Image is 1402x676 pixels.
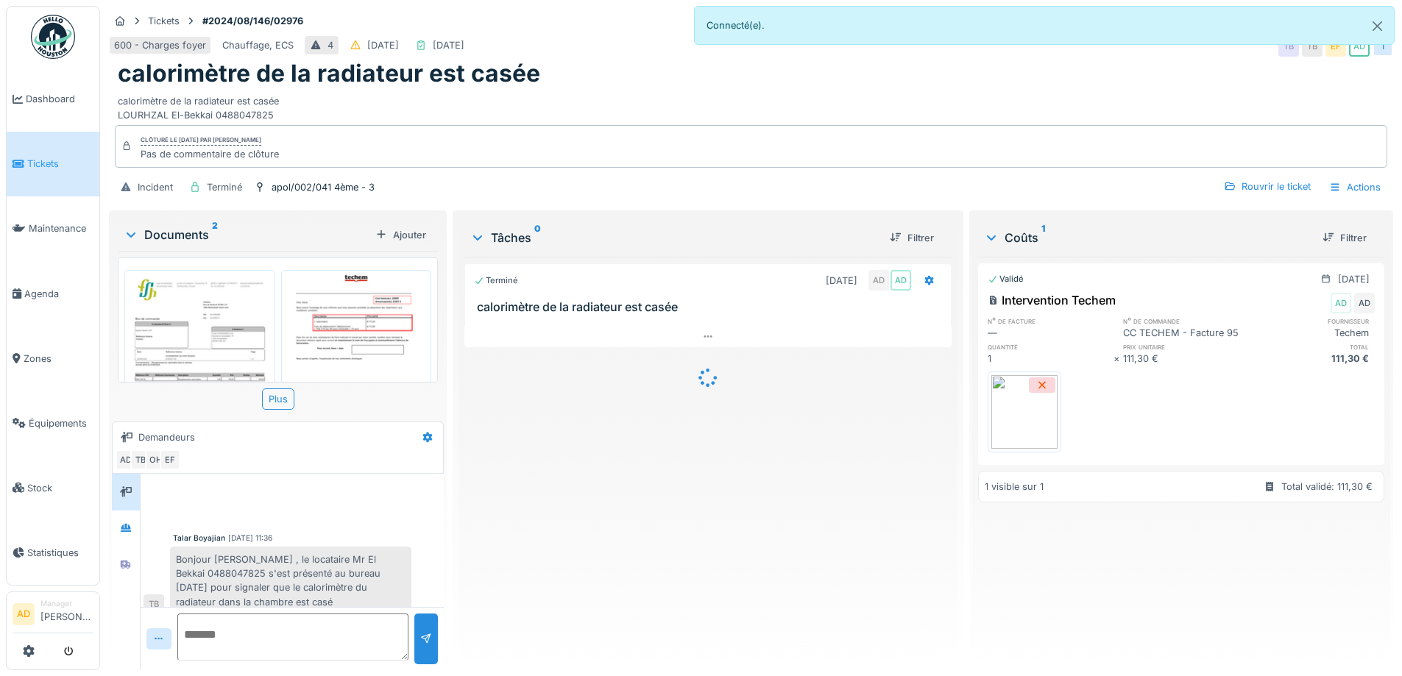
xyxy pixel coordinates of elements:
div: TB [144,594,164,615]
img: cbheab112e7uzb36zd67r57euyot [285,274,428,459]
img: Badge_color-CXgf-gQk.svg [31,15,75,59]
div: AD [1331,293,1351,313]
div: — [988,326,1114,340]
div: 111,30 € [1249,352,1375,366]
a: Statistiques [7,520,99,585]
a: Équipements [7,391,99,455]
img: e7j9yyco9u9jdkppp5dmi1nyqcfw [991,375,1058,449]
sup: 0 [534,229,541,246]
a: Maintenance [7,196,99,261]
span: Maintenance [29,221,93,235]
a: Agenda [7,261,99,326]
h6: n° de facture [988,316,1114,326]
span: Stock [27,481,93,495]
div: Validé [988,273,1024,285]
div: [DATE] [826,274,857,288]
div: OH [145,449,166,470]
div: AD [116,449,136,470]
div: [DATE] [1338,272,1370,286]
span: Équipements [29,416,93,430]
div: × [1114,352,1123,366]
div: [DATE] 11:36 [228,533,272,544]
div: Demandeurs [138,430,195,444]
div: AD [868,270,889,291]
sup: 1 [1041,229,1045,246]
strong: #2024/08/146/02976 [197,14,309,28]
div: 4 [328,38,333,52]
span: Statistiques [27,546,93,560]
div: Rouvrir le ticket [1218,177,1317,196]
span: Agenda [24,287,93,301]
div: AD [1349,36,1370,57]
h6: fournisseur [1249,316,1375,326]
div: Techem [1249,326,1375,340]
button: Close [1361,7,1394,46]
div: Tickets [148,14,180,28]
div: Actions [1323,177,1387,198]
div: 600 - Charges foyer [114,38,206,52]
img: mnzvnhxeq0uthzi8pgkkrstvbwvv [128,274,272,476]
div: Total validé: 111,30 € [1281,480,1373,494]
div: [DATE] [433,38,464,52]
div: 1 visible sur 1 [985,480,1044,494]
div: Terminé [474,274,518,287]
a: AD Manager[PERSON_NAME] [13,598,93,633]
div: AD [891,270,911,291]
div: Clôturé le [DATE] par [PERSON_NAME] [141,135,261,146]
a: Tickets [7,132,99,196]
h3: calorimètre de la radiateur est casée [477,300,944,314]
li: [PERSON_NAME] [40,598,93,630]
a: Dashboard [7,67,99,132]
div: Tâches [470,229,877,246]
div: Chauffage, ECS [222,38,294,52]
h6: prix unitaire [1123,342,1249,352]
div: Coûts [984,229,1311,246]
a: Zones [7,326,99,391]
div: EF [1325,36,1346,57]
div: CC TECHEM - Facture 95 [1123,326,1249,340]
div: 1 [988,352,1114,366]
h1: calorimètre de la radiateur est casée [118,60,540,88]
div: T [1373,36,1393,57]
span: Zones [24,352,93,366]
sup: 2 [212,226,218,243]
div: Incident [138,180,173,194]
div: Terminé [207,180,242,194]
div: Ajouter [369,225,432,245]
span: Dashboard [26,92,93,106]
div: Filtrer [1317,228,1373,248]
li: AD [13,603,35,625]
a: Stock [7,455,99,520]
div: Connecté(e). [694,6,1395,45]
div: Bonjour [PERSON_NAME] , le locataire Mr El Bekkai 0488047825 s'est présenté au bureau [DATE] pour... [170,547,411,615]
div: TB [130,449,151,470]
h6: quantité [988,342,1114,352]
div: 111,30 € [1123,352,1249,366]
div: [DATE] [367,38,399,52]
div: EF [160,449,180,470]
h6: n° de commande [1123,316,1249,326]
div: Documents [124,226,369,243]
div: TB [1278,36,1299,57]
div: apol/002/041 4ème - 3 [272,180,375,194]
div: TB [1302,36,1323,57]
div: calorimètre de la radiateur est casée LOURHZAL El-Bekkai 0488047825 [118,88,1384,122]
div: Plus [262,388,294,410]
h6: total [1249,342,1375,352]
div: AD [1354,293,1375,313]
div: Filtrer [884,228,940,248]
div: Talar Boyajian [173,533,225,544]
div: Intervention Techem [988,291,1116,309]
span: Tickets [27,157,93,171]
div: Manager [40,598,93,609]
div: Pas de commentaire de clôture [141,147,279,161]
